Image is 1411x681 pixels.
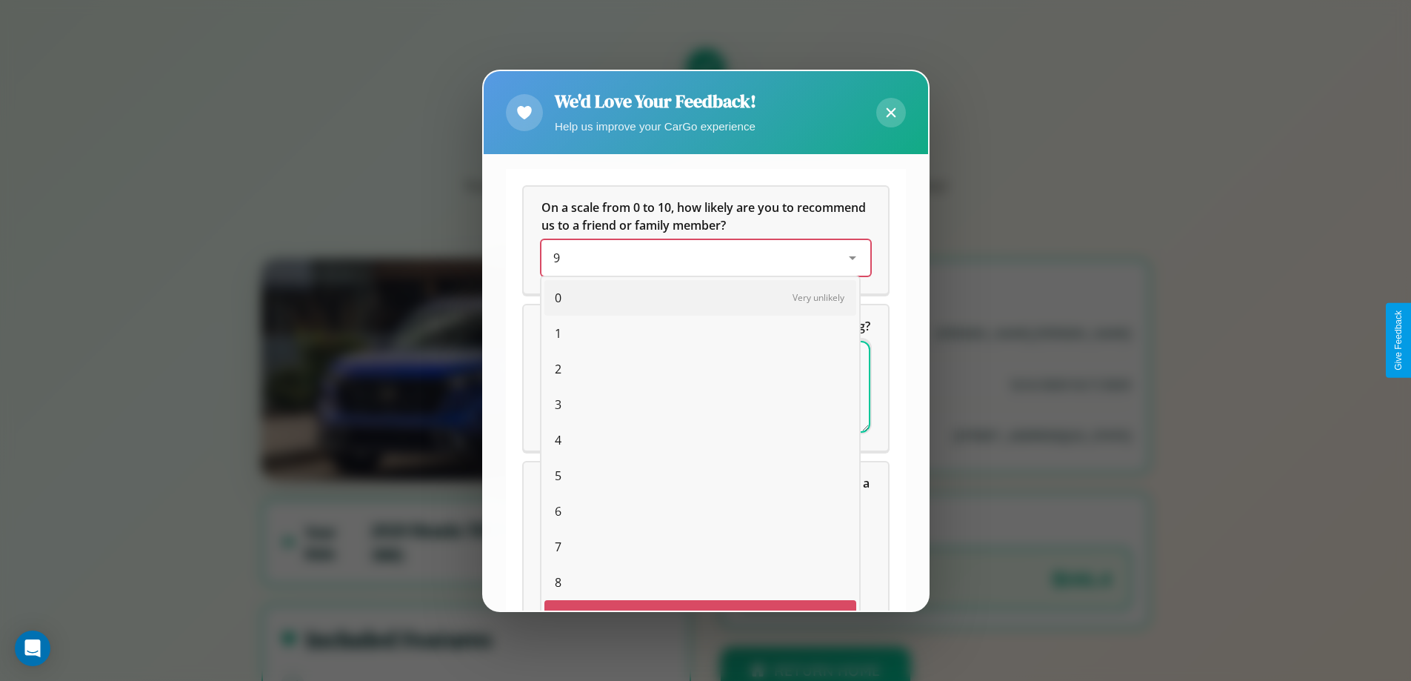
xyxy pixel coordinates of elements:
[15,631,50,666] div: Open Intercom Messenger
[555,360,561,378] span: 2
[541,199,869,233] span: On a scale from 0 to 10, how likely are you to recommend us to a friend or family member?
[555,609,561,627] span: 9
[793,291,844,304] span: Very unlikely
[553,250,560,266] span: 9
[541,318,870,334] span: What can we do to make your experience more satisfying?
[541,199,870,234] h5: On a scale from 0 to 10, how likely are you to recommend us to a friend or family member?
[544,280,856,316] div: 0
[555,574,561,591] span: 8
[544,600,856,636] div: 9
[541,475,873,509] span: Which of the following features do you value the most in a vehicle?
[555,116,756,136] p: Help us improve your CarGo experience
[544,351,856,387] div: 2
[1393,310,1404,371] div: Give Feedback
[544,529,856,565] div: 7
[544,422,856,458] div: 4
[544,565,856,600] div: 8
[555,431,561,449] span: 4
[544,316,856,351] div: 1
[555,396,561,413] span: 3
[544,387,856,422] div: 3
[541,240,870,276] div: On a scale from 0 to 10, how likely are you to recommend us to a friend or family member?
[555,538,561,556] span: 7
[555,502,561,520] span: 6
[544,494,856,529] div: 6
[555,467,561,485] span: 5
[555,325,561,342] span: 1
[544,458,856,494] div: 5
[524,187,888,293] div: On a scale from 0 to 10, how likely are you to recommend us to a friend or family member?
[555,89,756,113] h2: We'd Love Your Feedback!
[555,289,561,307] span: 0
